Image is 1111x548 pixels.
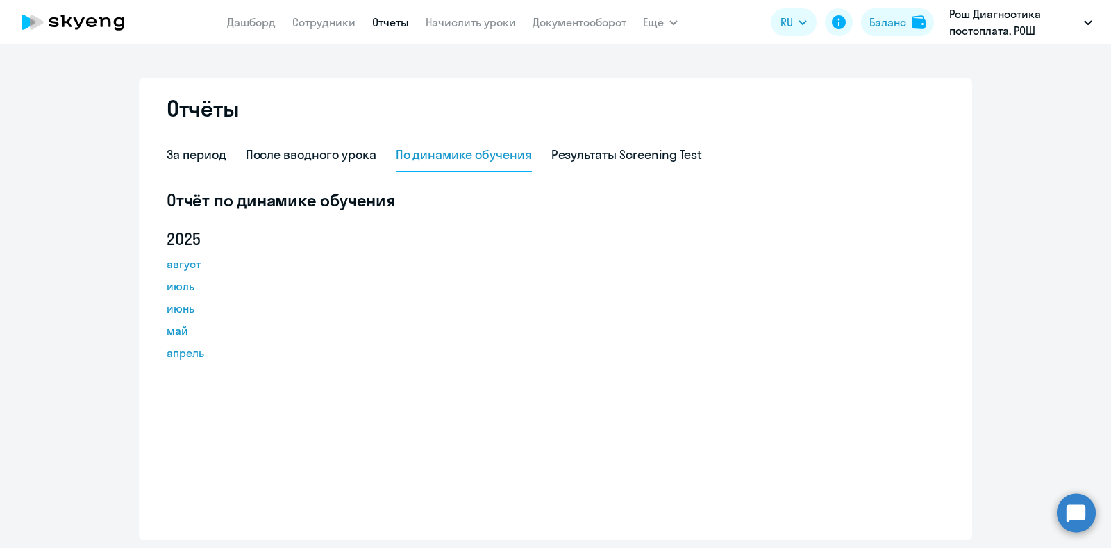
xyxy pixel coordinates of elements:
[292,15,356,29] a: Сотрудники
[246,146,376,164] div: После вводного урока
[533,15,626,29] a: Документооборот
[771,8,817,36] button: RU
[396,146,532,164] div: По динамике обучения
[780,14,793,31] span: RU
[167,344,292,361] a: апрель
[167,94,239,122] h2: Отчёты
[167,300,292,317] a: июнь
[942,6,1099,39] button: Рош Диагностика постоплата, РОШ ДИАГНОСТИКА РУС, ООО
[167,228,292,250] h5: 2025
[167,256,292,272] a: август
[861,8,934,36] button: Балансbalance
[949,6,1078,39] p: Рош Диагностика постоплата, РОШ ДИАГНОСТИКА РУС, ООО
[227,15,276,29] a: Дашборд
[869,14,906,31] div: Баланс
[167,146,226,164] div: За период
[643,8,678,36] button: Ещё
[167,278,292,294] a: июль
[551,146,703,164] div: Результаты Screening Test
[167,189,944,211] h5: Отчёт по динамике обучения
[426,15,516,29] a: Начислить уроки
[167,322,292,339] a: май
[912,15,926,29] img: balance
[643,14,664,31] span: Ещё
[372,15,409,29] a: Отчеты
